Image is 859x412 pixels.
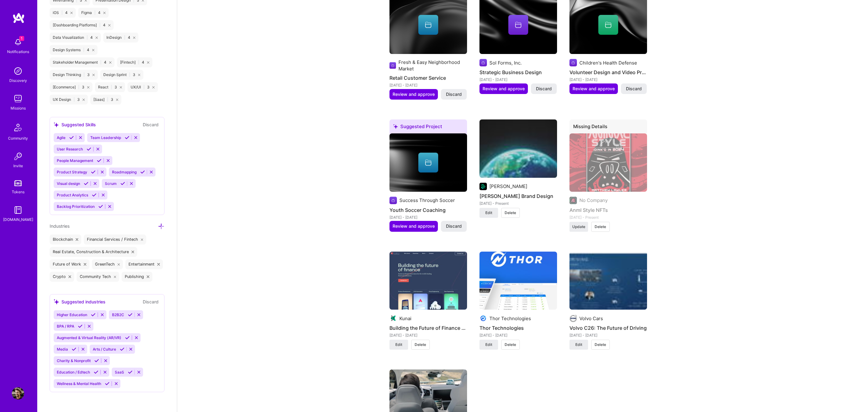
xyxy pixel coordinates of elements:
span: Augmented & Virtual Reality (AR/VR) [57,335,121,340]
i: Accept [91,312,96,317]
div: iOS 4 [50,8,76,18]
div: [Fintech] 4 [117,57,152,67]
span: | [143,85,145,90]
div: [DATE] - [DATE] [479,76,557,83]
img: Company logo [389,62,396,69]
span: Edit [485,210,492,216]
i: Reject [137,312,141,317]
div: Kunai [399,315,412,322]
div: Volvo Cars [579,315,603,322]
button: Discard [531,83,557,94]
span: Agile [57,135,65,140]
span: Discard [446,223,462,229]
button: Delete [501,208,520,218]
i: Reject [128,347,133,352]
div: Suggested Project [389,119,467,136]
i: Reject [78,135,83,140]
button: Review and approve [389,221,438,231]
i: Accept [84,181,88,186]
div: Future of Work [50,259,89,269]
i: Reject [100,170,105,174]
i: Reject [96,147,100,151]
i: icon Close [133,37,135,39]
i: Reject [114,381,119,386]
a: User Avatar [10,387,26,400]
i: Reject [107,204,112,209]
button: Edit [389,340,408,350]
i: icon Close [141,238,143,241]
button: Discard [621,83,647,94]
i: icon Close [120,86,122,88]
i: Accept [87,147,91,151]
span: Delete [505,210,516,216]
div: Stakeholder Management 4 [50,57,115,67]
span: Scrum [105,181,117,186]
div: Crypto [50,272,74,282]
i: icon Close [92,49,94,51]
img: Company logo [479,183,487,190]
div: Data Visualization 4 [50,33,101,43]
button: Edit [479,208,498,218]
img: Thor Technologies [479,252,557,310]
div: Missing Details [569,119,647,136]
span: Product Strategy [57,170,87,174]
div: Missions [11,105,26,111]
span: | [99,23,101,28]
img: discovery [12,65,24,77]
h4: Retail Customer Service [389,74,467,82]
div: [Ecommerce] 3 [50,82,92,92]
i: icon Close [109,61,111,64]
span: Industries [50,223,70,229]
i: Reject [137,370,141,374]
i: Reject [134,335,139,340]
span: Discard [626,86,642,92]
span: Edit [395,342,402,347]
span: | [138,60,139,65]
img: User Avatar [12,387,24,400]
span: Education / Edtech [57,370,90,374]
img: cover [389,133,467,192]
i: Accept [140,170,145,174]
i: Reject [103,358,108,363]
i: Accept [78,324,83,329]
h4: [PERSON_NAME] Brand Design [479,192,557,200]
button: Discard [441,89,467,100]
i: Accept [120,181,125,186]
div: Publishing [122,272,152,282]
i: icon Close [147,61,149,64]
img: bell [12,36,24,48]
i: icon SuggestedTeams [54,122,59,128]
div: Sol Forms, Inc. [489,60,522,66]
h4: Thor Technologies [479,324,557,332]
i: Reject [133,135,138,140]
i: icon Close [138,74,140,76]
div: [DATE] - [DATE] [569,332,647,338]
span: 1 [19,36,24,41]
img: logo [12,12,25,24]
span: | [61,10,63,15]
button: Review and approve [389,89,438,100]
span: Roadmapping [112,170,137,174]
i: icon Close [69,275,71,278]
i: icon Close [114,275,116,278]
span: Backlog Prioritization [57,204,95,209]
div: UX Design 3 [50,95,88,105]
div: [DATE] - [DATE] [479,332,557,338]
div: GreenTech [92,259,123,269]
i: icon Close [92,74,95,76]
i: icon Close [147,275,149,278]
div: Success Through Soccer [399,197,455,204]
i: Accept [92,193,97,197]
span: Discard [446,91,462,97]
div: Design Thinking 3 [50,70,98,80]
span: Update [572,224,585,230]
span: Media [57,347,68,352]
div: Entertainment [125,259,163,269]
img: Company logo [569,315,577,322]
img: teamwork [12,92,24,105]
div: Notifications [7,48,29,55]
i: Reject [100,312,105,317]
div: Discovery [9,77,27,84]
button: Update [569,222,588,232]
button: Review and approve [479,83,528,94]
